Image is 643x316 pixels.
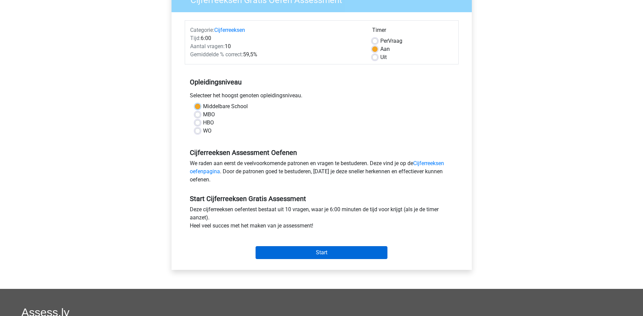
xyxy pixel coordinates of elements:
div: 6:00 [185,34,367,42]
div: We raden aan eerst de veelvoorkomende patronen en vragen te bestuderen. Deze vind je op de . Door... [185,159,459,186]
input: Start [256,246,387,259]
label: Vraag [380,37,402,45]
label: Aan [380,45,390,53]
div: 59,5% [185,51,367,59]
label: Uit [380,53,387,61]
h5: Opleidingsniveau [190,75,454,89]
span: Tijd: [190,35,201,41]
h5: Start Cijferreeksen Gratis Assessment [190,195,454,203]
label: HBO [203,119,214,127]
label: WO [203,127,212,135]
span: Categorie: [190,27,214,33]
div: Deze cijferreeksen oefentest bestaat uit 10 vragen, waar je 6:00 minuten de tijd voor krijgt (als... [185,205,459,233]
h5: Cijferreeksen Assessment Oefenen [190,149,454,157]
div: 10 [185,42,367,51]
div: Timer [372,26,453,37]
label: Middelbare School [203,102,248,111]
a: Cijferreeksen [214,27,245,33]
span: Gemiddelde % correct: [190,51,243,58]
span: Per [380,38,388,44]
span: Aantal vragen: [190,43,225,50]
label: MBO [203,111,215,119]
div: Selecteer het hoogst genoten opleidingsniveau. [185,92,459,102]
